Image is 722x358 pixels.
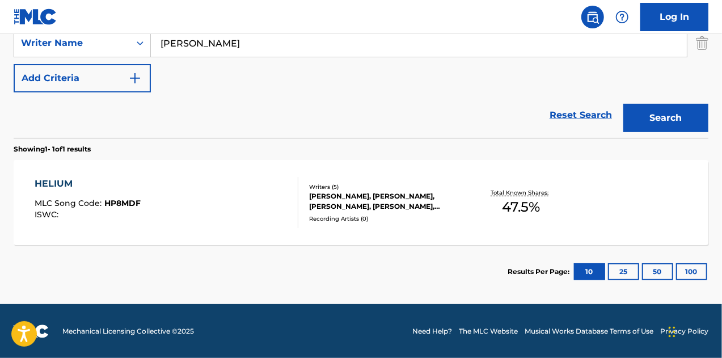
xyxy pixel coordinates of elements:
button: Add Criteria [14,64,151,92]
span: HP8MDF [104,198,141,208]
button: 100 [676,263,707,280]
a: Reset Search [544,103,618,128]
button: 10 [574,263,605,280]
img: search [586,10,599,24]
img: logo [14,325,49,338]
div: Writers ( 5 ) [309,183,463,191]
div: [PERSON_NAME], [PERSON_NAME], [PERSON_NAME], [PERSON_NAME], [PERSON_NAME] [309,191,463,212]
button: 50 [642,263,673,280]
img: Delete Criterion [696,29,708,57]
button: Search [623,104,708,132]
p: Total Known Shares: [491,188,552,197]
iframe: Chat Widget [665,304,722,358]
div: Recording Artists ( 0 ) [309,214,463,223]
p: Showing 1 - 1 of 1 results [14,144,91,154]
div: Drag [669,315,675,349]
img: help [615,10,629,24]
a: Privacy Policy [660,326,708,336]
span: Mechanical Licensing Collective © 2025 [62,326,194,336]
img: MLC Logo [14,9,57,25]
a: HELIUMMLC Song Code:HP8MDFISWC:Writers (5)[PERSON_NAME], [PERSON_NAME], [PERSON_NAME], [PERSON_NA... [14,160,708,245]
a: Public Search [581,6,604,28]
div: HELIUM [35,177,141,191]
p: Results Per Page: [508,267,572,277]
a: Musical Works Database Terms of Use [525,326,653,336]
span: ISWC : [35,209,61,220]
div: Writer Name [21,36,123,50]
button: 25 [608,263,639,280]
img: 9d2ae6d4665cec9f34b9.svg [128,71,142,85]
span: MLC Song Code : [35,198,104,208]
div: Help [611,6,634,28]
span: 47.5 % [503,197,541,217]
a: Log In [640,3,708,31]
a: Need Help? [412,326,452,336]
a: The MLC Website [459,326,518,336]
